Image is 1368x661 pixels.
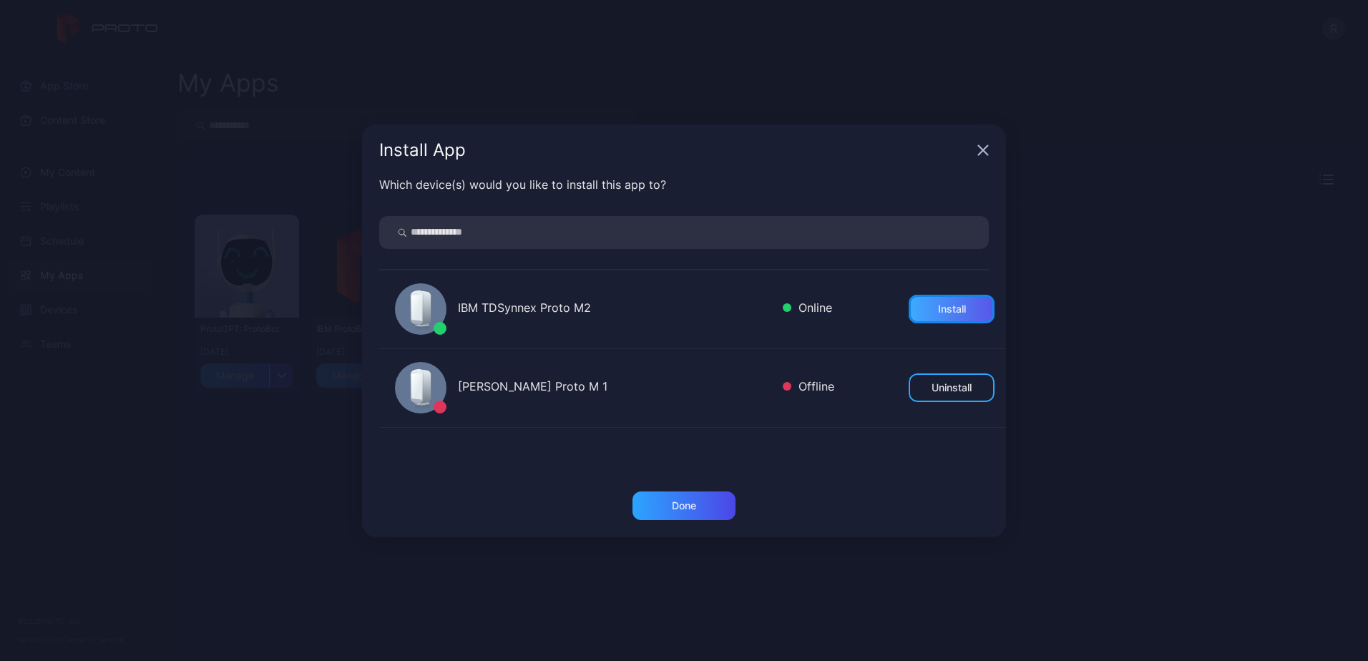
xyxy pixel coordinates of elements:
[909,373,995,402] button: Uninstall
[379,176,989,193] div: Which device(s) would you like to install this app to?
[672,500,696,511] div: Done
[932,382,972,393] div: Uninstall
[458,378,771,398] div: [PERSON_NAME] Proto M 1
[458,299,771,320] div: IBM TDSynnex Proto M2
[632,491,736,520] button: Done
[783,299,832,320] div: Online
[783,378,834,398] div: Offline
[379,142,972,159] div: Install App
[909,295,995,323] button: Install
